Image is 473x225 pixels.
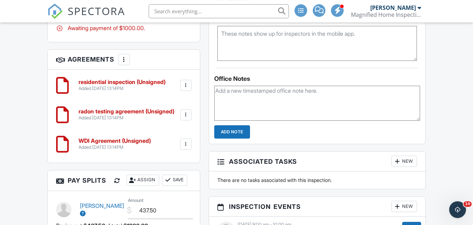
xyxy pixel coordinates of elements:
[79,108,174,121] a: radon testing agreement (Unsigned) Added [DATE] 13:14PM
[80,202,124,217] a: [PERSON_NAME]
[449,201,466,218] iframe: Intercom live chat
[79,86,165,91] div: Added [DATE] 13:14PM
[56,202,72,217] img: default-user-f0147aede5fd5fa78ca7ade42f37bd4542148d508eef1c3d3ea960f66861d68b.jpg
[229,202,271,211] span: Inspection
[47,3,63,19] img: The Best Home Inspection Software - Spectora
[127,175,159,186] div: Assign
[351,11,421,18] div: Magnified Home Inspections
[214,125,250,139] input: Add Note
[79,108,174,115] h6: radon testing agreement (Unsigned)
[391,201,417,212] div: New
[79,79,165,85] h6: residential inspection (Unsigned)
[48,50,200,70] h3: Agreements
[56,24,191,32] div: Awaiting payment of $1000.00.
[214,75,420,82] div: Office Notes
[162,175,187,186] button: Save
[47,9,125,24] a: SPECTORA
[370,4,416,11] div: [PERSON_NAME]
[464,201,472,207] span: 10
[229,157,297,166] span: Associated Tasks
[79,138,151,150] a: WDI Agreement (Unsigned) Added [DATE] 13:14PM
[213,177,421,184] div: There are no tasks associated with this inspection.
[79,145,151,150] div: Added [DATE] 13:14PM
[68,3,125,18] span: SPECTORA
[48,170,200,191] h3: Pay Splits
[391,156,417,167] div: New
[79,79,165,91] a: residential inspection (Unsigned) Added [DATE] 13:14PM
[79,115,174,121] div: Added [DATE] 13:14PM
[127,204,132,216] div: $
[79,138,151,144] h6: WDI Agreement (Unsigned)
[273,202,301,211] span: Events
[149,4,289,18] input: Search everything...
[128,197,143,204] label: Amount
